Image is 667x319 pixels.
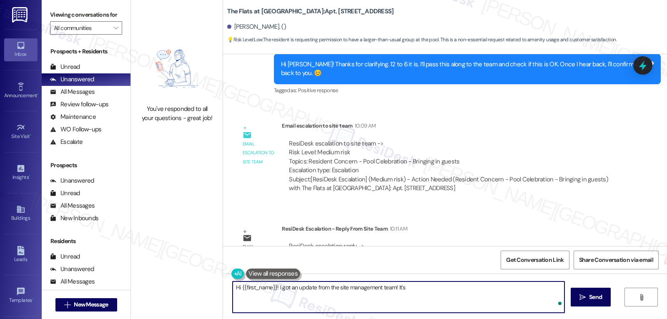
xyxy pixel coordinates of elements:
[289,242,596,268] div: ResiDesk escalation reply -> Please handle...That is fine with us, Thank You for checking in firs...
[50,189,80,198] div: Unread
[579,294,586,301] i: 
[4,121,38,143] a: Site Visit •
[4,284,38,307] a: Templates •
[12,7,29,23] img: ResiDesk Logo
[50,75,94,84] div: Unanswered
[50,252,80,261] div: Unread
[243,140,275,166] div: Email escalation to site team
[140,105,213,123] div: You've responded to all your questions - great job!
[113,25,118,31] i: 
[571,288,611,306] button: Send
[4,38,38,61] a: Inbox
[30,132,31,138] span: •
[140,37,213,100] img: empty-state
[50,125,101,134] div: WO Follow-ups
[282,121,622,133] div: Email escalation to site team
[4,161,38,184] a: Insights •
[501,251,569,269] button: Get Conversation Link
[50,277,95,286] div: All Messages
[353,121,376,130] div: 10:09 AM
[29,173,30,179] span: •
[50,100,108,109] div: Review follow-ups
[42,237,130,246] div: Residents
[50,88,95,96] div: All Messages
[4,244,38,266] a: Leads
[233,281,564,313] textarea: To enrich screen reader interactions, please activate Accessibility in Grammarly extension settings
[506,256,564,264] span: Get Conversation Link
[55,298,117,311] button: New Message
[274,84,661,96] div: Tagged as:
[42,161,130,170] div: Prospects
[638,294,644,301] i: 
[54,21,109,35] input: All communities
[243,243,275,269] div: Email escalation reply
[289,175,615,193] div: Subject: [ResiDesk Escalation] (Medium risk) - Action Needed (Resident Concern - Pool Celebration...
[50,8,122,21] label: Viewing conversations for
[227,7,394,16] b: The Flats at [GEOGRAPHIC_DATA]: Apt. [STREET_ADDRESS]
[579,256,653,264] span: Share Conversation via email
[50,214,98,223] div: New Inbounds
[574,251,659,269] button: Share Conversation via email
[227,23,286,31] div: [PERSON_NAME]. ()
[50,138,83,146] div: Escalate
[50,201,95,210] div: All Messages
[50,176,94,185] div: Unanswered
[388,224,407,233] div: 10:11 AM
[37,91,38,97] span: •
[281,60,647,78] div: Hi [PERSON_NAME]! Thanks for clarifying. 12 to 6 it is. I’ll pass this along to the team and chec...
[42,47,130,56] div: Prospects + Residents
[64,301,70,308] i: 
[50,113,96,121] div: Maintenance
[282,224,622,236] div: ResiDesk Escalation - Reply From Site Team
[74,300,108,309] span: New Message
[227,35,617,44] span: : The resident is requesting permission to have a larger-than-usual group at the pool. This is a ...
[227,36,262,43] strong: 💡 Risk Level: Low
[589,293,602,301] span: Send
[50,265,94,274] div: Unanswered
[50,63,80,71] div: Unread
[4,202,38,225] a: Buildings
[289,139,615,175] div: ResiDesk escalation to site team -> Risk Level: Medium risk Topics: Resident Concern - Pool Celeb...
[298,87,338,94] span: Positive response
[32,296,33,302] span: •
